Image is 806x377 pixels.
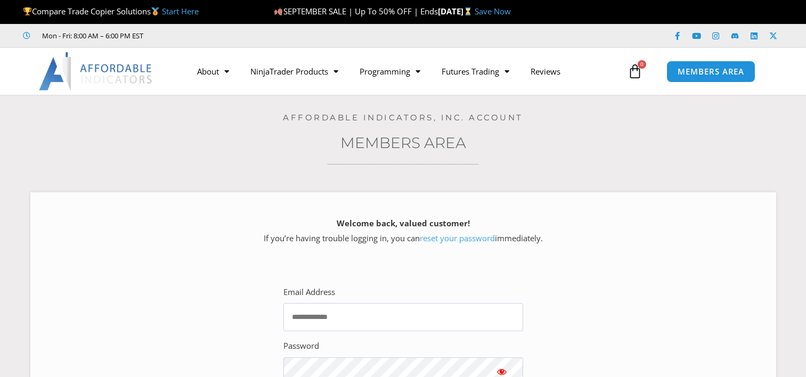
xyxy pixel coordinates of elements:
[39,52,153,91] img: LogoAI | Affordable Indicators – NinjaTrader
[431,59,520,84] a: Futures Trading
[349,59,431,84] a: Programming
[612,56,658,87] a: 0
[240,59,349,84] a: NinjaTrader Products
[23,7,31,15] img: 🏆
[638,60,646,69] span: 0
[162,6,199,17] a: Start Here
[475,6,511,17] a: Save Now
[274,7,282,15] img: 🍂
[666,61,755,83] a: MEMBERS AREA
[420,233,495,243] a: reset your password
[337,218,470,228] strong: Welcome back, valued customer!
[283,285,335,300] label: Email Address
[283,112,523,122] a: Affordable Indicators, Inc. Account
[151,7,159,15] img: 🥇
[23,6,199,17] span: Compare Trade Copier Solutions
[49,216,758,246] p: If you’re having trouble logging in, you can immediately.
[678,68,744,76] span: MEMBERS AREA
[438,6,475,17] strong: [DATE]
[186,59,625,84] nav: Menu
[186,59,240,84] a: About
[283,339,319,354] label: Password
[520,59,571,84] a: Reviews
[158,30,318,41] iframe: Customer reviews powered by Trustpilot
[39,29,143,42] span: Mon - Fri: 8:00 AM – 6:00 PM EST
[464,7,472,15] img: ⌛
[340,134,466,152] a: Members Area
[274,6,437,17] span: SEPTEMBER SALE | Up To 50% OFF | Ends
